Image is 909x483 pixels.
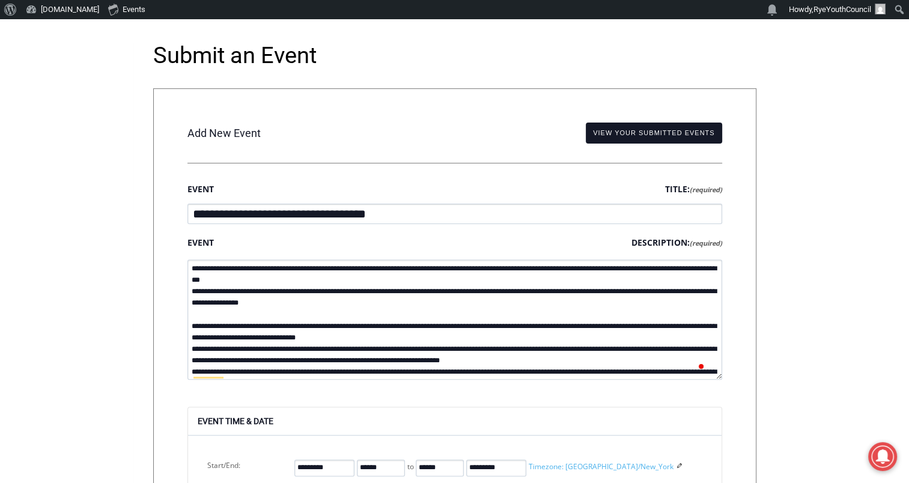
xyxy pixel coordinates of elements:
label: Event Description: [187,237,722,248]
span: RyeYouthCouncil [813,5,871,14]
textarea: To enrich screen reader interactions, please activate Accessibility in Grammarly extension settings [187,260,722,380]
h2: Add New Event [187,128,261,139]
span: (required) [690,185,722,194]
a: Intern @ [DOMAIN_NAME] [289,117,582,150]
h3: Event Time & Date [198,417,712,425]
span: to [407,461,414,472]
label: Event Title: [187,183,722,195]
span: Intern @ [DOMAIN_NAME] [314,120,557,147]
label: Start/End: [207,460,240,470]
a: Timezone: [GEOGRAPHIC_DATA]/New_York [529,461,683,472]
a: View Your Submitted Events [586,123,722,144]
span: (required) [690,238,722,248]
h1: Submit an Event [153,42,756,70]
div: "[PERSON_NAME] and I covered the [DATE] Parade, which was a really eye opening experience as I ha... [303,1,568,117]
